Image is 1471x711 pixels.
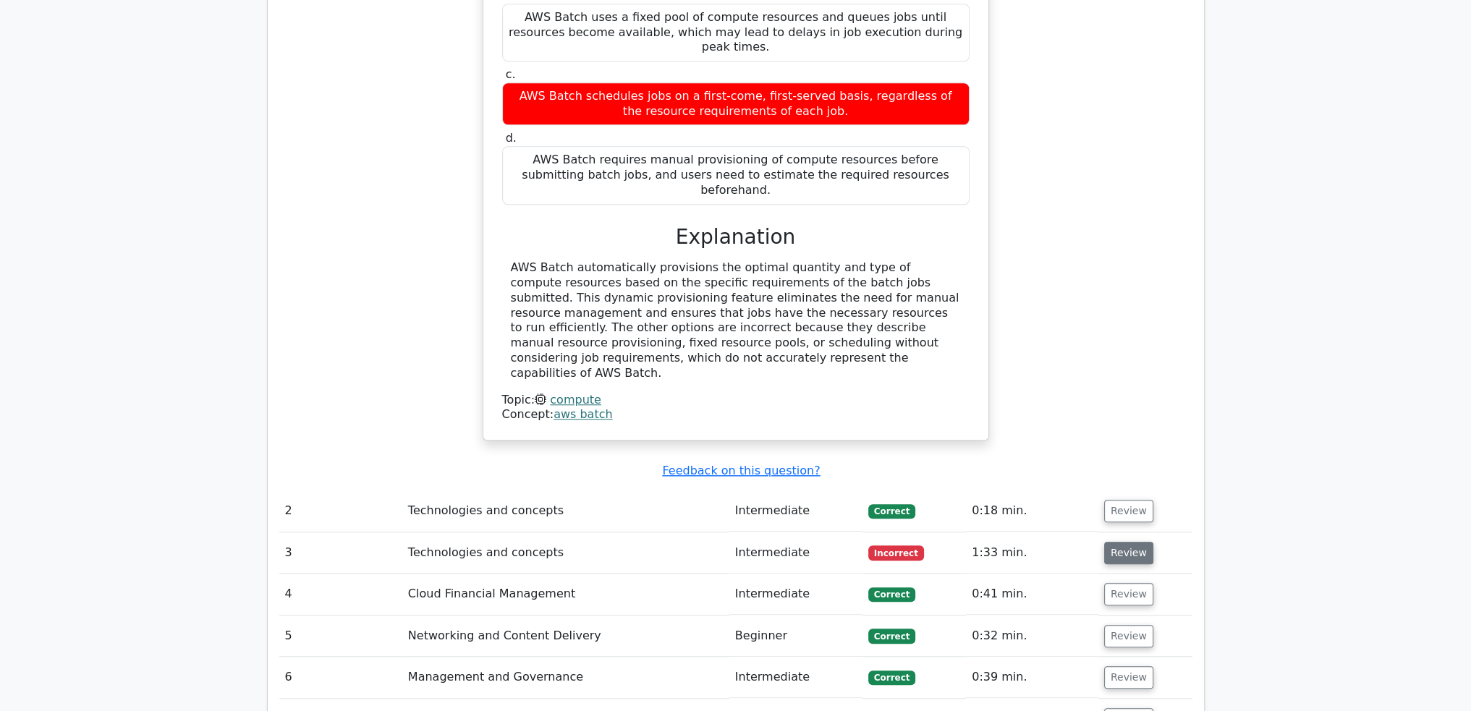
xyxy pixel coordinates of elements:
[502,4,970,61] div: AWS Batch uses a fixed pool of compute resources and queues jobs until resources become available...
[729,574,862,615] td: Intermediate
[402,657,729,698] td: Management and Governance
[502,393,970,408] div: Topic:
[868,670,915,685] span: Correct
[1104,625,1153,647] button: Review
[502,82,970,126] div: AWS Batch schedules jobs on a first-come, first-served basis, regardless of the resource requirem...
[279,490,402,532] td: 2
[402,574,729,615] td: Cloud Financial Management
[868,587,915,602] span: Correct
[550,393,601,406] a: compute
[966,574,1098,615] td: 0:41 min.
[868,504,915,519] span: Correct
[1104,583,1153,605] button: Review
[502,146,970,204] div: AWS Batch requires manual provisioning of compute resources before submitting batch jobs, and use...
[966,616,1098,657] td: 0:32 min.
[511,225,961,250] h3: Explanation
[729,616,862,657] td: Beginner
[554,407,612,421] a: aws batch
[279,616,402,657] td: 5
[402,490,729,532] td: Technologies and concepts
[868,545,924,560] span: Incorrect
[729,657,862,698] td: Intermediate
[506,67,516,81] span: c.
[1104,500,1153,522] button: Review
[279,532,402,574] td: 3
[1104,542,1153,564] button: Review
[502,407,970,422] div: Concept:
[662,464,820,477] a: Feedback on this question?
[506,131,517,145] span: d.
[729,532,862,574] td: Intermediate
[402,532,729,574] td: Technologies and concepts
[966,657,1098,698] td: 0:39 min.
[729,490,862,532] td: Intermediate
[511,260,961,380] div: AWS Batch automatically provisions the optimal quantity and type of compute resources based on th...
[966,532,1098,574] td: 1:33 min.
[402,616,729,657] td: Networking and Content Delivery
[868,629,915,643] span: Correct
[1104,666,1153,689] button: Review
[279,574,402,615] td: 4
[966,490,1098,532] td: 0:18 min.
[279,657,402,698] td: 6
